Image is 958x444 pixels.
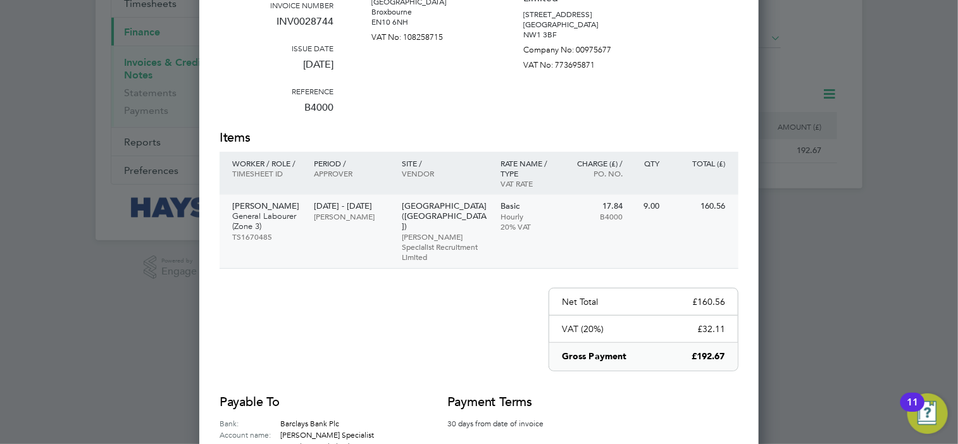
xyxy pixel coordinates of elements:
[501,211,556,221] p: Hourly
[232,201,301,211] p: [PERSON_NAME]
[523,55,637,70] p: VAT No: 773695871
[314,158,389,168] p: Period /
[501,201,556,211] p: Basic
[501,221,556,231] p: 20% VAT
[562,350,627,363] p: Gross Payment
[523,20,637,30] p: [GEOGRAPHIC_DATA]
[314,201,389,211] p: [DATE] - [DATE]
[402,158,488,168] p: Site /
[501,158,556,178] p: Rate name / type
[636,201,659,211] p: 9.00
[907,402,918,419] div: 11
[692,296,725,307] p: £160.56
[371,17,485,27] p: EN10 6NH
[220,417,280,429] label: Bank:
[402,231,488,262] p: [PERSON_NAME] Specialist Recruitment Limited
[447,417,561,429] p: 30 days from date of invoice
[568,158,623,168] p: Charge (£) /
[220,96,333,129] p: B4000
[636,158,659,168] p: QTY
[220,10,333,43] p: INV0028744
[907,393,948,434] button: Open Resource Center, 11 new notifications
[220,43,333,53] h3: Issue date
[697,323,725,335] p: £32.11
[568,201,623,211] p: 17.84
[562,296,598,307] p: Net Total
[402,201,488,231] p: [GEOGRAPHIC_DATA] ([GEOGRAPHIC_DATA])
[692,350,725,363] p: £192.67
[447,393,561,411] h2: Payment terms
[371,27,485,42] p: VAT No: 108258715
[232,158,301,168] p: Worker / Role /
[220,53,333,86] p: [DATE]
[402,168,488,178] p: Vendor
[568,211,623,221] p: B4000
[562,323,604,335] p: VAT (20%)
[314,168,389,178] p: Approver
[568,168,623,178] p: Po. No.
[523,9,637,20] p: [STREET_ADDRESS]
[371,7,485,17] p: Broxbourne
[523,30,637,40] p: NW1 3BF
[220,393,409,411] h2: Payable to
[672,158,726,168] p: Total (£)
[220,129,738,147] h2: Items
[672,201,726,211] p: 160.56
[232,231,301,242] p: TS1670485
[314,211,389,221] p: [PERSON_NAME]
[280,418,339,428] span: Barclays Bank Plc
[232,168,301,178] p: Timesheet ID
[220,86,333,96] h3: Reference
[232,211,301,231] p: General Labourer (Zone 3)
[523,40,637,55] p: Company No: 00975677
[501,178,556,188] p: VAT rate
